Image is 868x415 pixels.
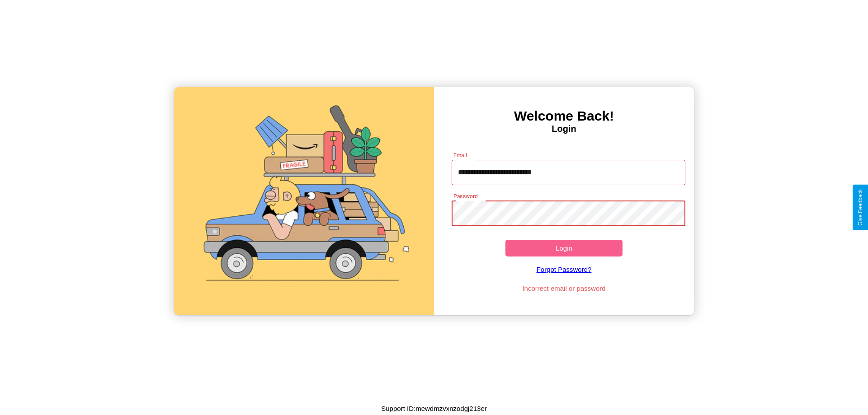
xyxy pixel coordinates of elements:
h4: Login [434,124,694,134]
button: Login [505,240,623,256]
p: Incorrect email or password [447,282,681,294]
label: Password [453,192,477,200]
div: Give Feedback [857,189,863,226]
p: Support ID: mewdmzvxnzodgj213er [381,402,486,415]
a: Forgot Password? [447,256,681,282]
label: Email [453,151,467,159]
h3: Welcome Back! [434,108,694,124]
img: gif [174,87,434,315]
